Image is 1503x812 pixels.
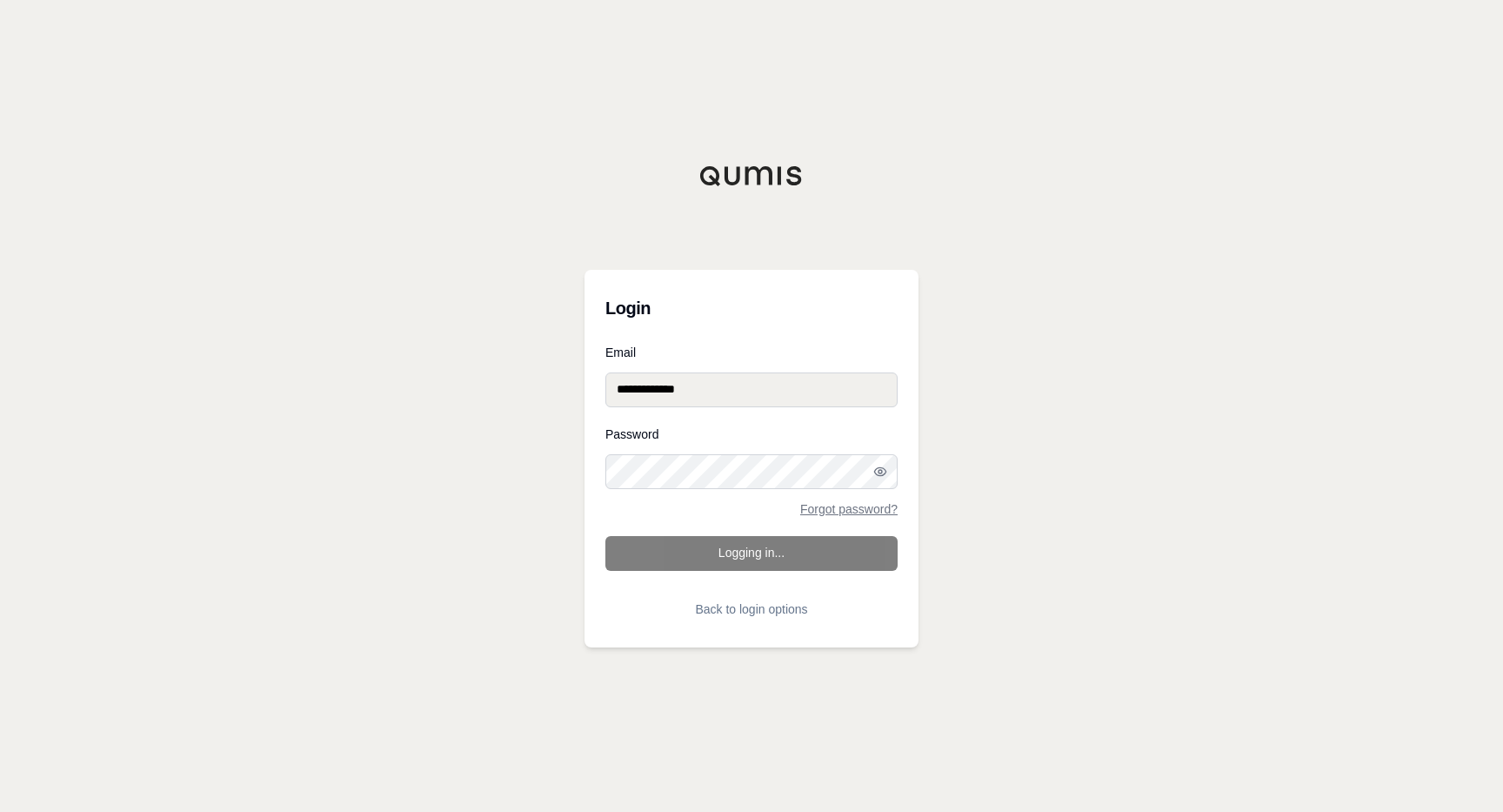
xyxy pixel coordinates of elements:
label: Email [605,346,898,359]
label: Password [605,428,898,440]
img: Qumis [699,165,804,186]
a: Forgot password? [800,503,898,515]
button: Back to login options [605,592,898,627]
h3: Login [605,291,898,325]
